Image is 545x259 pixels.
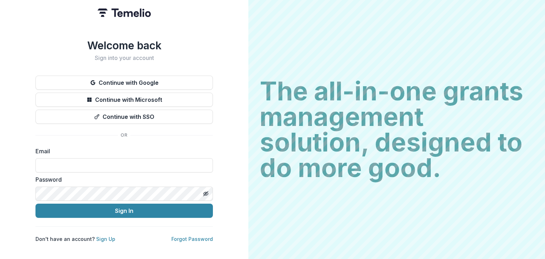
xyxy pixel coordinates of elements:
button: Continue with Microsoft [35,93,213,107]
a: Forgot Password [171,236,213,242]
button: Sign In [35,204,213,218]
button: Continue with Google [35,76,213,90]
h2: Sign into your account [35,55,213,61]
h1: Welcome back [35,39,213,52]
img: Temelio [98,9,151,17]
p: Don't have an account? [35,235,115,243]
label: Password [35,175,209,184]
label: Email [35,147,209,155]
button: Continue with SSO [35,110,213,124]
button: Toggle password visibility [200,188,211,199]
a: Sign Up [96,236,115,242]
